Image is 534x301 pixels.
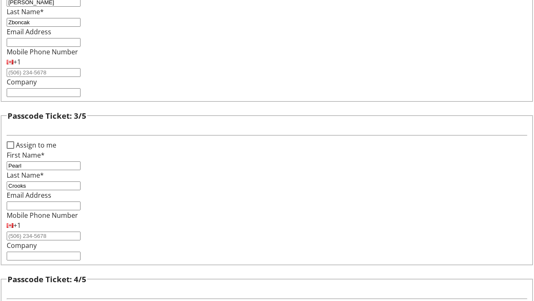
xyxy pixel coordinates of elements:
h3: Passcode Ticket: 4/5 [8,273,86,285]
label: Company [7,77,37,87]
label: Email Address [7,27,51,36]
label: First Name* [7,150,45,160]
label: Last Name* [7,7,44,16]
label: Mobile Phone Number [7,47,78,56]
label: Company [7,241,37,250]
label: Email Address [7,191,51,200]
label: Mobile Phone Number [7,211,78,220]
h3: Passcode Ticket: 3/5 [8,110,86,122]
input: (506) 234-5678 [7,68,81,77]
input: (506) 234-5678 [7,232,81,240]
label: Last Name* [7,171,44,180]
label: Assign to me [14,140,56,150]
